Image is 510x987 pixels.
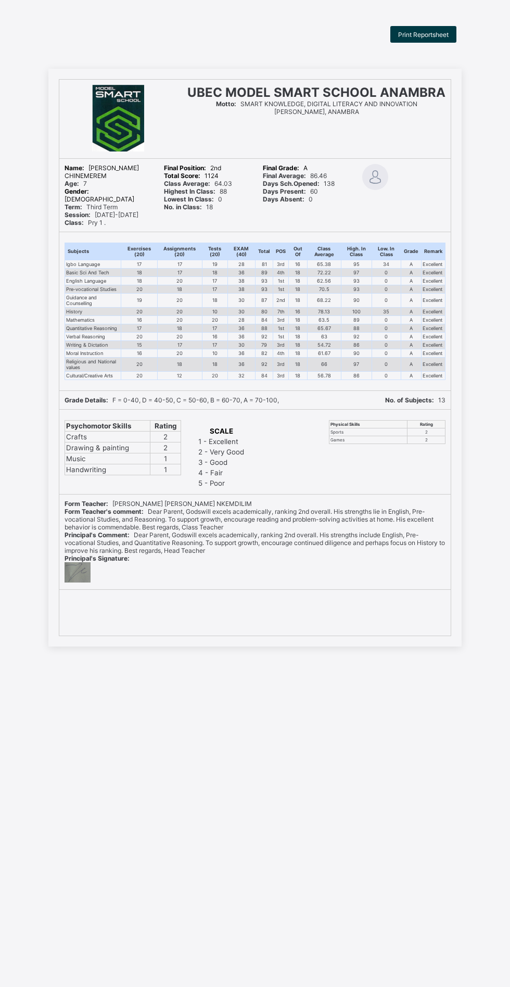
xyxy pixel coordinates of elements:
td: 18 [289,268,308,276]
td: 100 [341,307,372,315]
b: Name: [65,164,84,172]
td: 97 [341,268,372,276]
td: 93 [256,276,273,285]
td: 80 [256,307,273,315]
td: 82 [256,349,273,357]
td: 92 [341,332,372,340]
td: 0 [372,349,401,357]
td: 36 [227,268,255,276]
span: 2nd [164,164,221,172]
span: 60 [263,187,318,195]
td: 19 [202,260,227,268]
b: Form Teacher's comment: [65,508,144,515]
td: 17 [202,324,227,332]
span: F = 0-40, D = 40-50, C = 50-60, B = 60-70, A = 70-100, [65,396,279,404]
td: 38 [227,285,255,293]
b: Motto: [216,100,236,108]
td: 18 [289,293,308,307]
td: 20 [202,371,227,379]
span: 18 [164,203,213,211]
td: 0 [372,293,401,307]
td: Mathematics [65,315,121,324]
span: A [263,164,308,172]
td: 16 [289,260,308,268]
td: 3rd [273,371,289,379]
td: 93 [341,285,372,293]
td: 0 [372,276,401,285]
td: A [401,357,421,371]
td: 20 [121,307,157,315]
td: 65.38 [307,260,341,268]
th: Out Of [289,243,308,260]
span: 1124 [164,172,219,180]
td: 10 [202,307,227,315]
td: 36 [227,357,255,371]
td: 32 [227,371,255,379]
b: Session: [65,211,91,219]
td: 0 [372,332,401,340]
td: Excellent [421,340,445,349]
td: 1 [150,453,181,464]
td: 2 [150,442,181,453]
b: Form Teacher: [65,500,108,508]
td: 0 [372,357,401,371]
td: 90 [341,349,372,357]
td: 90 [341,293,372,307]
td: 4th [273,349,289,357]
td: 93 [341,276,372,285]
td: 5 - Poor [198,478,245,488]
td: 89 [341,315,372,324]
td: Excellent [421,293,445,307]
td: 17 [157,340,202,349]
td: 88 [341,324,372,332]
td: 86 [341,371,372,379]
td: 3 - Good [198,458,245,467]
span: Dear Parent, Godswill excels academically, ranking 2nd overall. His strengths lie in English, Pre... [65,508,433,531]
td: 18 [289,315,308,324]
td: Religious and National values [65,357,121,371]
td: Handwriting [65,464,150,475]
th: POS [273,243,289,260]
td: 36 [227,349,255,357]
td: A [401,371,421,379]
td: 3rd [273,340,289,349]
td: 4 - Fair [198,468,245,477]
span: 86.46 [263,172,327,180]
th: Rating [150,420,181,431]
td: 18 [289,340,308,349]
b: Highest In Class: [164,187,215,195]
span: 0 [164,195,222,203]
td: 20 [157,276,202,285]
td: 0 [372,285,401,293]
td: Sports [329,428,407,436]
td: 18 [289,332,308,340]
span: 0 [263,195,313,203]
td: 30 [227,293,255,307]
th: Assignments (20) [157,243,202,260]
td: A [401,276,421,285]
td: Guidance and Counselling [65,293,121,307]
td: Excellent [421,349,445,357]
td: 1st [273,324,289,332]
span: 138 [263,180,335,187]
td: 3rd [273,357,289,371]
b: Class Average: [164,180,210,187]
td: Basic Sci And Tech [65,268,121,276]
th: Low. In Class [372,243,401,260]
span: Pry 1 . [65,219,106,226]
th: Grade [401,243,421,260]
td: 86 [341,340,372,349]
td: A [401,349,421,357]
td: Writing & Dictation [65,340,121,349]
td: 88 [256,324,273,332]
td: 36 [227,332,255,340]
td: 18 [289,285,308,293]
td: Cultural/Creative Arts [65,371,121,379]
th: Exercises (20) [121,243,157,260]
td: 30 [227,340,255,349]
td: 18 [202,268,227,276]
td: Moral Instruction [65,349,121,357]
b: Final Position: [164,164,206,172]
td: 72.22 [307,268,341,276]
td: 78.13 [307,307,341,315]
